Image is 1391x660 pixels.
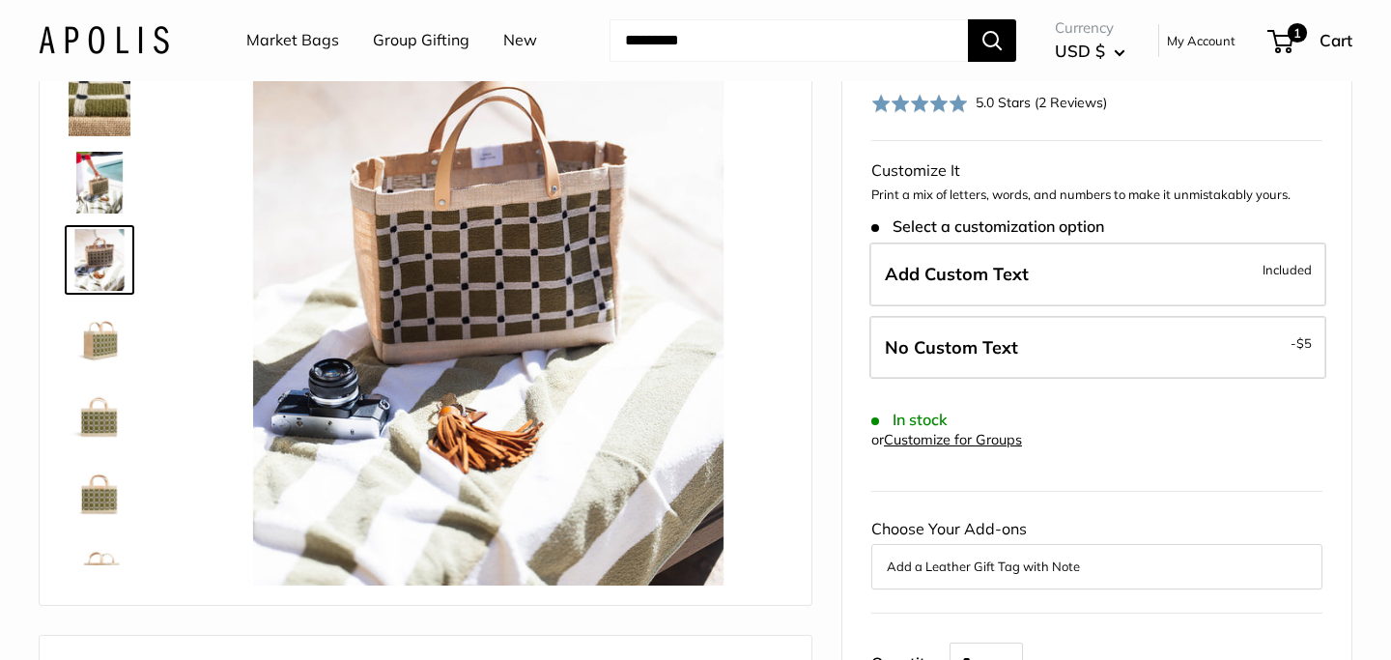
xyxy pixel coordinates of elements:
[887,555,1307,578] button: Add a Leather Gift Tag with Note
[1055,41,1105,61] span: USD $
[1263,258,1312,281] span: Included
[65,148,134,217] a: Petite Market Bag in Chenille Window Sage
[869,316,1326,380] label: Leave Blank
[69,538,130,600] img: Petite Market Bag in Chenille Window Sage
[976,92,1107,113] div: 5.0 Stars (2 Reviews)
[503,26,537,55] a: New
[65,71,134,140] a: Petite Market Bag in Chenille Window Sage
[871,411,948,429] span: In stock
[610,19,968,62] input: Search...
[1296,335,1312,351] span: $5
[1167,29,1235,52] a: My Account
[884,431,1022,448] a: Customize for Groups
[39,26,169,54] img: Apolis
[65,225,134,295] a: Petite Market Bag in Chenille Window Sage
[869,243,1326,306] label: Add Custom Text
[1055,14,1125,42] span: Currency
[69,74,130,136] img: Petite Market Bag in Chenille Window Sage
[65,302,134,372] a: Petite Market Bag in Chenille Window Sage
[1055,36,1125,67] button: USD $
[69,306,130,368] img: Petite Market Bag in Chenille Window Sage
[871,217,1104,236] span: Select a customization option
[871,186,1322,205] p: Print a mix of letters, words, and numbers to make it unmistakably yours.
[69,152,130,214] img: Petite Market Bag in Chenille Window Sage
[246,26,339,55] a: Market Bags
[871,157,1322,186] div: Customize It
[885,263,1029,285] span: Add Custom Text
[69,229,130,291] img: Petite Market Bag in Chenille Window Sage
[69,384,130,445] img: Petite Market Bag in Chenille Window Sage
[1291,331,1312,355] span: -
[968,19,1016,62] button: Search
[65,380,134,449] a: Petite Market Bag in Chenille Window Sage
[65,534,134,604] a: Petite Market Bag in Chenille Window Sage
[871,515,1322,588] div: Choose Your Add-ons
[871,427,1022,453] div: or
[373,26,469,55] a: Group Gifting
[69,461,130,523] img: Petite Market Bag in Chenille Window Sage
[885,336,1018,359] span: No Custom Text
[871,89,1107,117] div: 5.0 Stars (2 Reviews)
[1288,23,1307,43] span: 1
[65,457,134,527] a: Petite Market Bag in Chenille Window Sage
[1320,30,1352,50] span: Cart
[1269,25,1352,56] a: 1 Cart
